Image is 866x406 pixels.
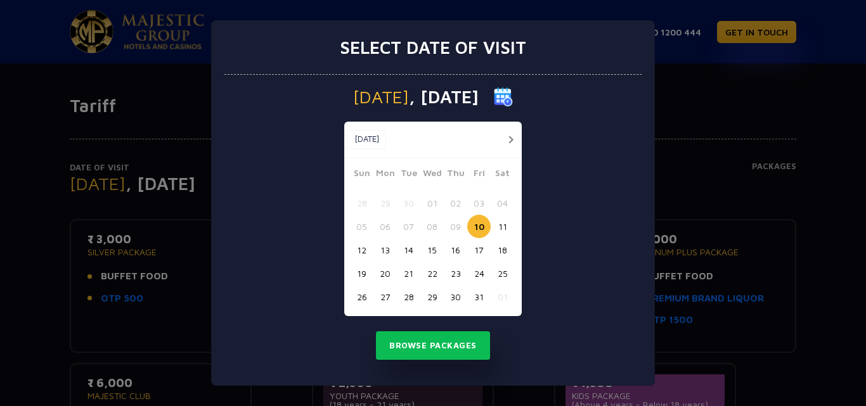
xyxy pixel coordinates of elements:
button: 28 [397,285,420,308]
button: 30 [397,191,420,215]
button: 02 [444,191,467,215]
button: 24 [467,262,491,285]
button: 25 [491,262,514,285]
button: 29 [420,285,444,308]
button: 30 [444,285,467,308]
button: 21 [397,262,420,285]
img: calender icon [494,87,513,106]
span: [DATE] [353,88,409,106]
button: 14 [397,238,420,262]
button: 04 [491,191,514,215]
button: 08 [420,215,444,238]
button: 19 [350,262,373,285]
button: 22 [420,262,444,285]
button: 17 [467,238,491,262]
span: Tue [397,166,420,184]
span: Wed [420,166,444,184]
button: 07 [397,215,420,238]
span: Fri [467,166,491,184]
span: Sun [350,166,373,184]
button: 11 [491,215,514,238]
button: 01 [420,191,444,215]
button: 12 [350,238,373,262]
button: 31 [467,285,491,308]
button: 03 [467,191,491,215]
button: 01 [491,285,514,308]
span: Mon [373,166,397,184]
button: 27 [373,285,397,308]
button: Browse Packages [376,331,490,360]
button: 06 [373,215,397,238]
button: 10 [467,215,491,238]
button: 20 [373,262,397,285]
button: 23 [444,262,467,285]
button: 16 [444,238,467,262]
span: , [DATE] [409,88,479,106]
button: [DATE] [347,130,386,149]
button: 13 [373,238,397,262]
button: 15 [420,238,444,262]
button: 05 [350,215,373,238]
button: 26 [350,285,373,308]
h3: Select date of visit [340,37,526,58]
span: Sat [491,166,514,184]
button: 28 [350,191,373,215]
span: Thu [444,166,467,184]
button: 29 [373,191,397,215]
button: 18 [491,238,514,262]
button: 09 [444,215,467,238]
